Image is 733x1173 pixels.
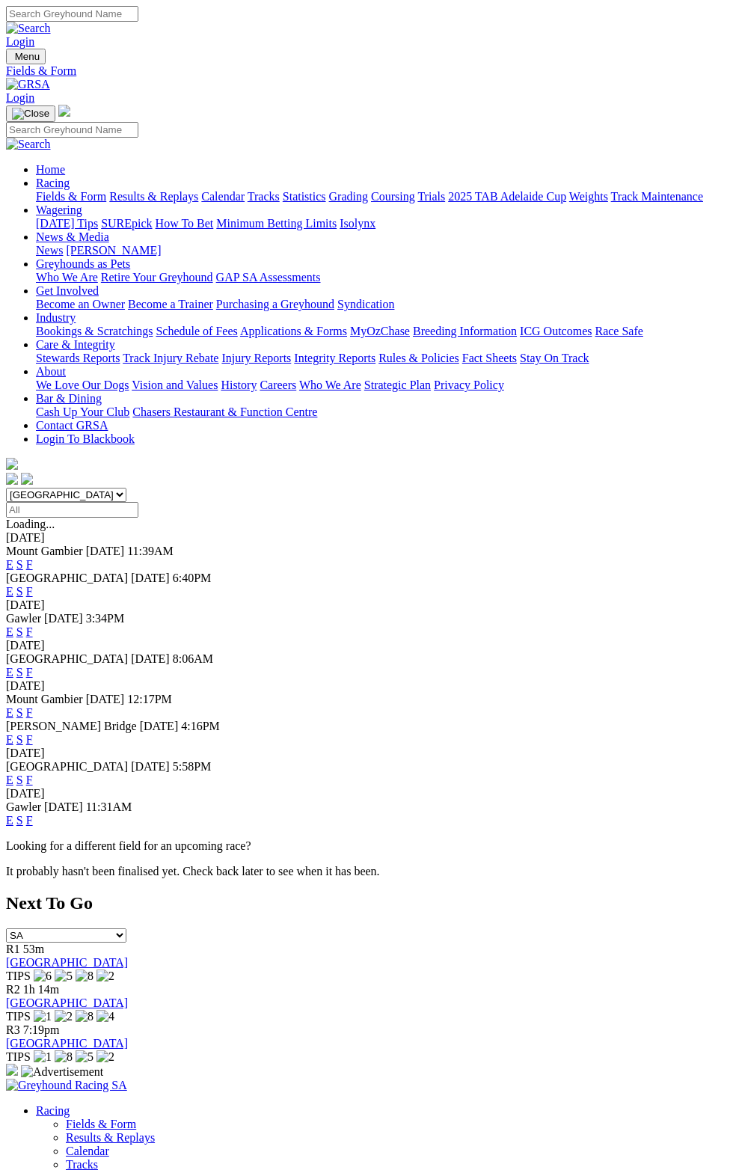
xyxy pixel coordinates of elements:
a: Care & Integrity [36,338,115,351]
a: Industry [36,311,76,324]
a: Track Injury Rebate [123,352,218,364]
a: S [16,814,23,827]
button: Toggle navigation [6,49,46,64]
a: History [221,379,257,391]
span: Loading... [6,518,55,530]
a: [GEOGRAPHIC_DATA] [6,996,128,1009]
span: [GEOGRAPHIC_DATA] [6,572,128,584]
a: Rules & Policies [378,352,459,364]
img: twitter.svg [21,473,33,485]
span: 11:31AM [86,800,132,813]
img: Search [6,22,51,35]
a: S [16,733,23,746]
a: Fields & Form [6,64,727,78]
a: News [36,244,63,257]
img: logo-grsa-white.png [6,458,18,470]
img: 5 [55,970,73,983]
span: [GEOGRAPHIC_DATA] [6,652,128,665]
a: Cash Up Your Club [36,405,129,418]
span: TIPS [6,1010,31,1023]
a: F [26,706,33,719]
a: Fields & Form [36,190,106,203]
span: TIPS [6,1050,31,1063]
img: 8 [76,970,93,983]
span: TIPS [6,970,31,982]
h2: Next To Go [6,893,727,913]
a: GAP SA Assessments [216,271,321,284]
a: S [16,774,23,786]
span: R2 [6,983,20,996]
div: Bar & Dining [36,405,727,419]
span: 12:17PM [127,693,172,705]
img: 1 [34,1010,52,1023]
a: Weights [569,190,608,203]
a: Syndication [337,298,394,310]
img: 5 [76,1050,93,1064]
a: Purchasing a Greyhound [216,298,334,310]
img: 6 [34,970,52,983]
a: E [6,558,13,571]
span: Gawler [6,800,41,813]
a: S [16,558,23,571]
a: Results & Replays [109,190,198,203]
partial: It probably hasn't been finalised yet. Check back later to see when it has been. [6,865,380,878]
span: [GEOGRAPHIC_DATA] [6,760,128,773]
a: Injury Reports [221,352,291,364]
span: R3 [6,1023,20,1036]
a: E [6,585,13,598]
a: We Love Our Dogs [36,379,129,391]
a: Stewards Reports [36,352,120,364]
a: Strategic Plan [364,379,431,391]
span: [DATE] [140,720,179,732]
a: Coursing [371,190,415,203]
div: Racing [36,190,727,203]
a: E [6,706,13,719]
a: Applications & Forms [240,325,347,337]
div: About [36,379,727,392]
a: Statistics [283,190,326,203]
a: Fact Sheets [462,352,517,364]
span: [DATE] [131,652,170,665]
img: Greyhound Racing SA [6,1079,127,1092]
a: E [6,774,13,786]
a: E [6,814,13,827]
a: S [16,625,23,638]
div: [DATE] [6,598,727,612]
a: Careers [260,379,296,391]
div: [DATE] [6,531,727,545]
div: Greyhounds as Pets [36,271,727,284]
a: E [6,733,13,746]
a: Racing [36,177,70,189]
span: R1 [6,943,20,955]
a: Integrity Reports [294,352,375,364]
a: News & Media [36,230,109,243]
a: [GEOGRAPHIC_DATA] [6,1037,128,1050]
img: GRSA [6,78,50,91]
img: 2 [55,1010,73,1023]
span: 53m [23,943,44,955]
a: [GEOGRAPHIC_DATA] [6,956,128,969]
span: [DATE] [44,612,83,625]
a: S [16,585,23,598]
a: S [16,706,23,719]
a: Track Maintenance [611,190,703,203]
a: Fields & Form [66,1118,136,1130]
div: Care & Integrity [36,352,727,365]
a: F [26,666,33,679]
a: F [26,774,33,786]
div: Industry [36,325,727,338]
a: F [26,733,33,746]
a: [PERSON_NAME] [66,244,161,257]
a: Privacy Policy [434,379,504,391]
div: Get Involved [36,298,727,311]
a: Trials [417,190,445,203]
a: Contact GRSA [36,419,108,432]
span: [DATE] [131,760,170,773]
input: Select date [6,502,138,518]
a: Race Safe [595,325,642,337]
span: Mount Gambier [6,693,83,705]
div: [DATE] [6,639,727,652]
img: 1 [34,1050,52,1064]
a: E [6,666,13,679]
